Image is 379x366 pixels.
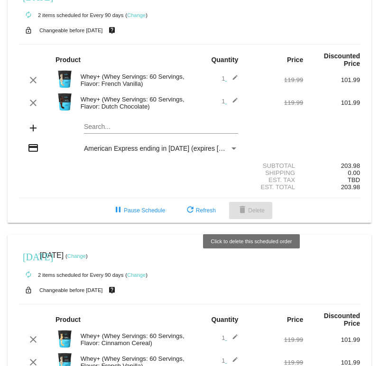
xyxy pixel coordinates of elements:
[246,336,303,343] div: 119.99
[39,27,103,33] small: Changeable before [DATE]
[211,56,238,64] strong: Quantity
[55,70,74,89] img: Image-1-Carousel-Whey-5lb-Vanilla-no-badge-Transp.png
[67,253,86,259] a: Change
[84,145,238,152] mat-select: Payment Method
[237,205,248,216] mat-icon: delete
[348,176,360,183] span: TBD
[127,12,146,18] a: Change
[23,284,34,296] mat-icon: lock_open
[341,183,360,191] span: 203.98
[185,207,216,214] span: Refresh
[246,183,303,191] div: Est. Total
[246,76,303,83] div: 119.99
[287,56,303,64] strong: Price
[227,334,238,345] mat-icon: edit
[348,169,360,176] span: 0.00
[303,76,360,83] div: 101.99
[246,169,303,176] div: Shipping
[106,24,118,37] mat-icon: live_help
[23,9,34,21] mat-icon: autorenew
[55,92,74,111] img: Image-1-Carousel-Whey-5lb-Chocolate-no-badge-Transp.png
[246,359,303,366] div: 119.99
[39,287,103,293] small: Changeable before [DATE]
[19,12,123,18] small: 2 items scheduled for Every 90 days
[324,52,360,67] strong: Discounted Price
[76,96,190,110] div: Whey+ (Whey Servings: 60 Servings, Flavor: Dutch Chocolate)
[28,74,39,86] mat-icon: clear
[84,123,238,131] input: Search...
[28,334,39,345] mat-icon: clear
[125,272,148,278] small: ( )
[222,334,238,341] span: 1
[303,336,360,343] div: 101.99
[246,176,303,183] div: Est. Tax
[28,122,39,134] mat-icon: add
[19,272,123,278] small: 2 items scheduled for Every 90 days
[112,207,165,214] span: Pause Schedule
[287,316,303,323] strong: Price
[84,145,290,152] span: American Express ending in [DATE] (expires [CREDIT_CARD_DATA])
[23,269,34,281] mat-icon: autorenew
[28,97,39,109] mat-icon: clear
[303,99,360,106] div: 101.99
[211,316,238,323] strong: Quantity
[127,272,146,278] a: Change
[28,142,39,154] mat-icon: credit_card
[324,312,360,327] strong: Discounted Price
[55,316,81,323] strong: Product
[246,162,303,169] div: Subtotal
[303,162,360,169] div: 203.98
[237,207,265,214] span: Delete
[23,250,34,262] mat-icon: [DATE]
[222,75,238,82] span: 1
[76,332,190,347] div: Whey+ (Whey Servings: 60 Servings, Flavor: Cinnamon Cereal)
[227,97,238,109] mat-icon: edit
[222,98,238,105] span: 1
[227,74,238,86] mat-icon: edit
[112,205,124,216] mat-icon: pause
[76,73,190,87] div: Whey+ (Whey Servings: 60 Servings, Flavor: French Vanilla)
[65,253,88,259] small: ( )
[185,205,196,216] mat-icon: refresh
[55,329,74,348] img: Image-1-Carousel-Whey-5lb-Cin-Cereal-Roman-Berezecky.png
[125,12,148,18] small: ( )
[229,202,272,219] button: Delete
[177,202,223,219] button: Refresh
[23,24,34,37] mat-icon: lock_open
[105,202,173,219] button: Pause Schedule
[222,357,238,364] span: 1
[246,99,303,106] div: 119.99
[106,284,118,296] mat-icon: live_help
[55,56,81,64] strong: Product
[303,359,360,366] div: 101.99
